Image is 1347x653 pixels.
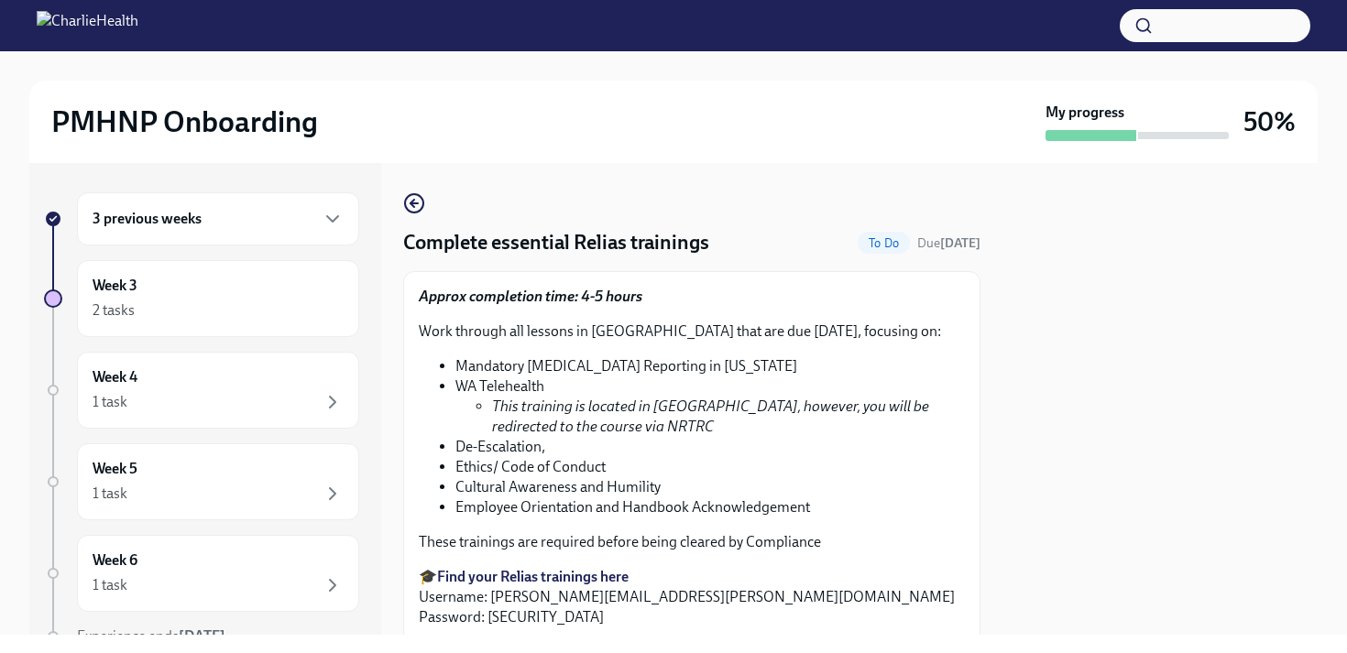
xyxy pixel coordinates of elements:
[77,627,225,645] span: Experience ends
[455,356,965,376] li: Mandatory [MEDICAL_DATA] Reporting in [US_STATE]
[1243,105,1296,138] h3: 50%
[179,627,225,645] strong: [DATE]
[419,321,965,342] p: Work through all lessons in [GEOGRAPHIC_DATA] that are due [DATE], focusing on:
[940,235,980,251] strong: [DATE]
[419,288,642,305] strong: Approx completion time: 4-5 hours
[93,300,135,321] div: 2 tasks
[93,392,127,412] div: 1 task
[1046,103,1124,123] strong: My progress
[44,352,359,429] a: Week 41 task
[403,229,709,256] h4: Complete essential Relias trainings
[419,567,965,627] p: 🎓 Username: [PERSON_NAME][EMAIL_ADDRESS][PERSON_NAME][DOMAIN_NAME] Password: [SECURITY_DATA]
[93,276,137,296] h6: Week 3
[455,497,965,517] li: Employee Orientation and Handbook Acknowledgement
[858,236,910,250] span: To Do
[93,575,127,595] div: 1 task
[51,103,318,140] h2: PMHNP Onboarding
[93,367,137,387] h6: Week 4
[44,535,359,612] a: Week 61 task
[492,397,929,435] em: This training is located in [GEOGRAPHIC_DATA], however, you will be redirected to the course via ...
[917,234,980,252] span: September 27th, 2025 08:00
[37,11,138,40] img: CharlieHealth
[437,568,629,585] a: Find your Relias trainings here
[917,235,980,251] span: Due
[93,550,137,571] h6: Week 6
[455,376,965,437] li: WA Telehealth
[44,260,359,337] a: Week 32 tasks
[44,443,359,520] a: Week 51 task
[419,532,965,552] p: These trainings are required before being cleared by Compliance
[93,459,137,479] h6: Week 5
[77,192,359,245] div: 3 previous weeks
[93,209,202,229] h6: 3 previous weeks
[455,437,965,457] li: De-Escalation,
[455,457,965,477] li: Ethics/ Code of Conduct
[93,484,127,504] div: 1 task
[455,477,965,497] li: Cultural Awareness and Humility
